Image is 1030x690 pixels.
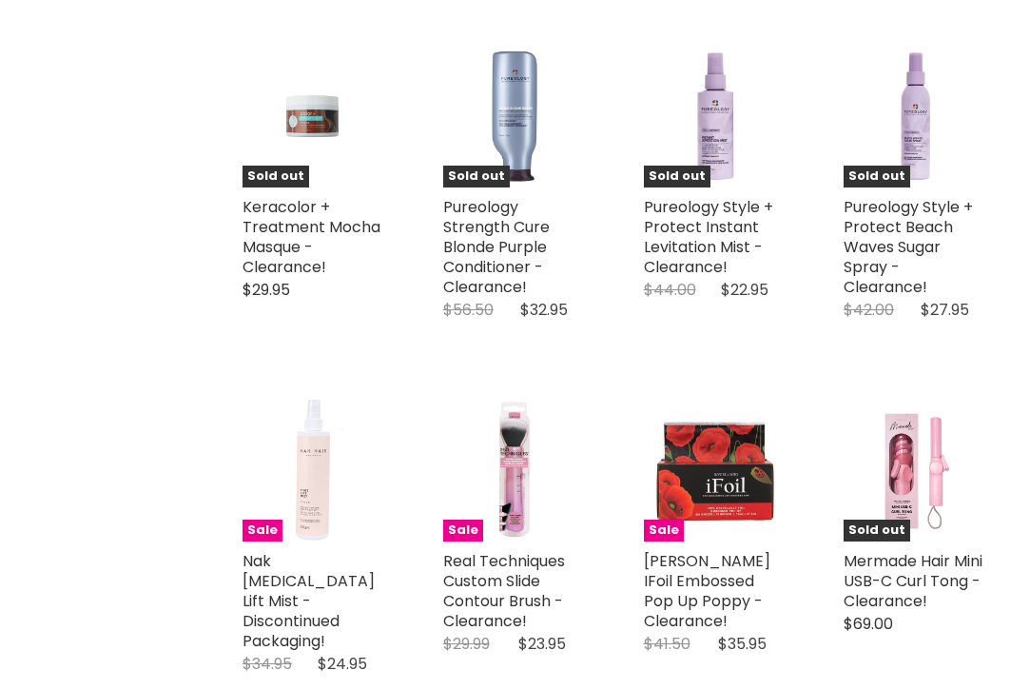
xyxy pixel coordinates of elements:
[718,633,767,655] span: $35.95
[844,550,982,612] a: Mermade Hair Mini USB-C Curl Tong - Clearance!
[921,299,969,321] span: $27.95
[443,398,587,542] a: Real Techniques Custom Slide Contour Brush - Clearance! Real Techniques Custom Slide Contour Brus...
[844,299,894,321] span: $42.00
[644,44,787,187] a: Pureology Style + Protect Instant Levitation Mist - Clearance! Sold out
[243,44,386,187] a: Keracolor + Treatment Mocha Masque - Clearance! Keracolor + Treatment Mocha Masque - Clearance! S...
[243,196,380,278] a: Keracolor + Treatment Mocha Masque - Clearance!
[443,44,587,187] img: Pureology Strength Cure Blonde Purple Conditioner - Clearance!
[243,44,386,187] img: Keracolor + Treatment Mocha Masque - Clearance!
[644,44,787,187] img: Pureology Style + Protect Instant Levitation Mist - Clearance!
[443,520,483,542] span: Sale
[243,520,282,542] span: Sale
[844,520,910,542] span: Sold out
[443,299,494,321] span: $56.50
[243,166,309,187] span: Sold out
[644,550,770,632] a: [PERSON_NAME] IFoil Embossed Pop Up Poppy - Clearance!
[243,653,292,675] span: $34.95
[644,279,696,301] span: $44.00
[644,196,773,278] a: Pureology Style + Protect Instant Levitation Mist - Clearance!
[443,196,550,298] a: Pureology Strength Cure Blonde Purple Conditioner - Clearance!
[844,196,973,298] a: Pureology Style + Protect Beach Waves Sugar Spray - Clearance!
[844,166,910,187] span: Sold out
[318,653,367,675] span: $24.95
[443,633,490,655] span: $29.99
[243,279,290,301] span: $29.95
[844,44,987,187] img: Pureology Style + Protect Beach Waves Sugar Spray - Clearance!
[844,44,987,187] a: Pureology Style + Protect Beach Waves Sugar Spray - Clearance! Sold out
[844,613,893,635] span: $69.00
[520,299,568,321] span: $32.95
[721,279,768,301] span: $22.95
[443,398,587,542] img: Real Techniques Custom Slide Contour Brush - Clearance!
[443,550,565,632] a: Real Techniques Custom Slide Contour Brush - Clearance!
[844,398,987,542] img: Mermade Hair Mini USB-C Curl Tong - Clearance!
[518,633,566,655] span: $23.95
[644,166,710,187] span: Sold out
[644,633,690,655] span: $41.50
[243,550,375,652] a: Nak [MEDICAL_DATA] Lift Mist - Discontinued Packaging!
[443,166,510,187] span: Sold out
[243,398,386,542] a: Nak Hair Root Lift Mist - Discontinued Packaging! Sale
[644,398,787,542] img: Robert De Soto IFoil Embossed Pop Up Poppy - Clearance!
[644,520,684,542] span: Sale
[243,398,386,542] img: Nak Hair Root Lift Mist - Discontinued Packaging!
[844,398,987,542] a: Mermade Hair Mini USB-C Curl Tong - Clearance! Mermade Hair Mini USB-C Curl Tong - Clearance! Sol...
[443,44,587,187] a: Pureology Strength Cure Blonde Purple Conditioner - Clearance! Sold out
[644,398,787,542] a: Robert De Soto IFoil Embossed Pop Up Poppy - Clearance! Robert De Soto IFoil Embossed Pop Up Popp...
